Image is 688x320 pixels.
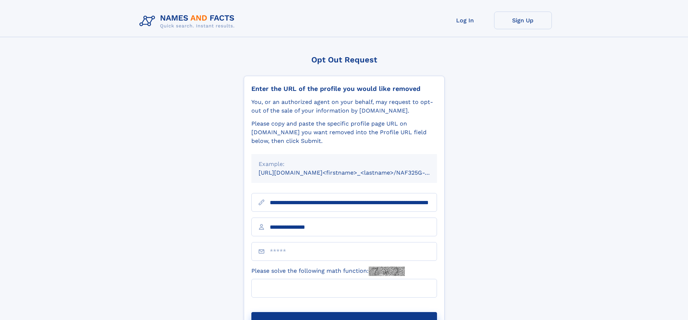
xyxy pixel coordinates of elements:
[251,267,405,276] label: Please solve the following math function:
[251,85,437,93] div: Enter the URL of the profile you would like removed
[137,12,241,31] img: Logo Names and Facts
[259,160,430,168] div: Example:
[436,12,494,29] a: Log In
[244,55,445,64] div: Opt Out Request
[259,169,451,176] small: [URL][DOMAIN_NAME]<firstname>_<lastname>/NAF325G-xxxxxxxx
[251,119,437,145] div: Please copy and paste the specific profile page URL on [DOMAIN_NAME] you want removed into the Pr...
[494,12,552,29] a: Sign Up
[251,98,437,115] div: You, or an authorized agent on your behalf, may request to opt-out of the sale of your informatio...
